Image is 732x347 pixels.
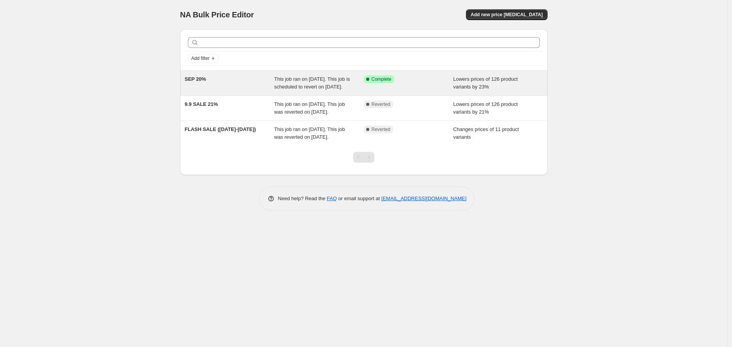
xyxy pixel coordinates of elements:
span: Add filter [191,55,210,61]
span: Need help? Read the [278,196,327,201]
span: FLASH SALE ([DATE]-[DATE]) [185,126,256,132]
span: Lowers prices of 126 product variants by 23% [453,76,518,90]
span: or email support at [337,196,381,201]
span: This job ran on [DATE]. This job was reverted on [DATE]. [274,126,345,140]
span: Complete [372,76,391,82]
span: Reverted [372,101,391,107]
a: [EMAIL_ADDRESS][DOMAIN_NAME] [381,196,466,201]
span: Lowers prices of 126 product variants by 21% [453,101,518,115]
span: Add new price [MEDICAL_DATA] [471,12,543,18]
span: 9.9 SALE 21% [185,101,218,107]
a: FAQ [327,196,337,201]
span: NA Bulk Price Editor [180,10,254,19]
nav: Pagination [353,152,374,163]
button: Add new price [MEDICAL_DATA] [466,9,547,20]
span: This job ran on [DATE]. This job is scheduled to revert on [DATE]. [274,76,350,90]
span: Reverted [372,126,391,133]
span: SEP 20% [185,76,206,82]
span: Changes prices of 11 product variants [453,126,519,140]
button: Add filter [188,54,219,63]
span: This job ran on [DATE]. This job was reverted on [DATE]. [274,101,345,115]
